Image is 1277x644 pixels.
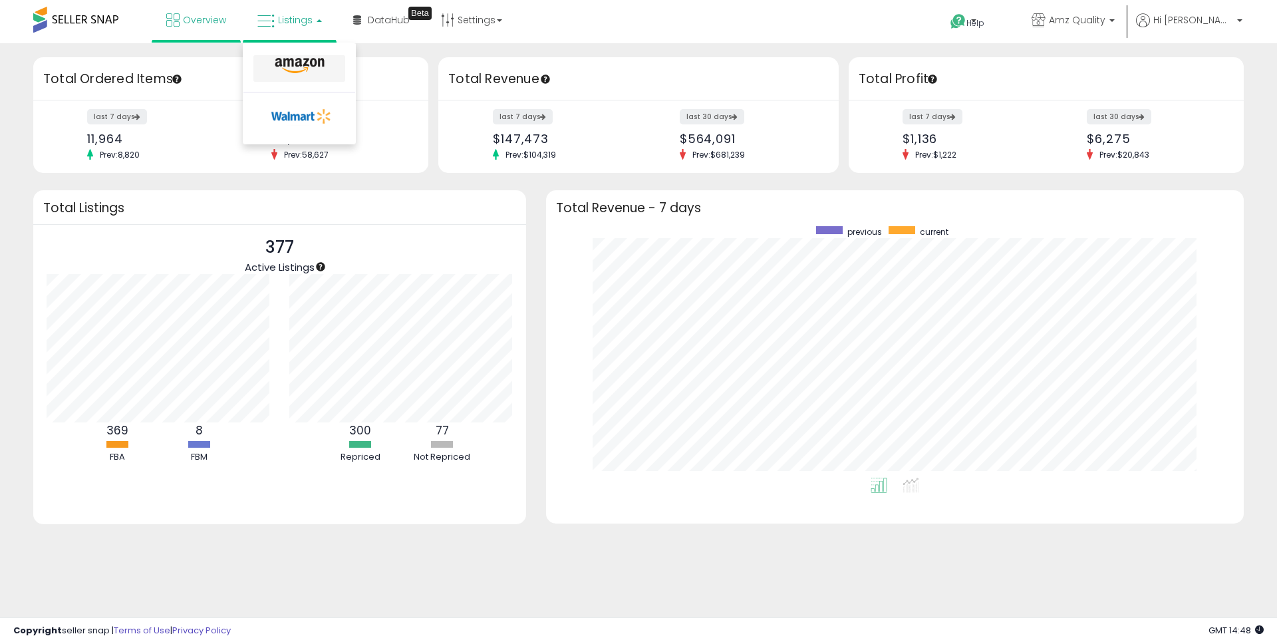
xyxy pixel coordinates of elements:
[271,132,405,146] div: 48,329
[277,149,335,160] span: Prev: 58,627
[106,422,128,438] b: 369
[966,17,984,29] span: Help
[940,3,1010,43] a: Help
[196,422,203,438] b: 8
[1153,13,1233,27] span: Hi [PERSON_NAME]
[1087,109,1151,124] label: last 30 days
[909,149,963,160] span: Prev: $1,222
[1087,132,1220,146] div: $6,275
[903,109,962,124] label: last 7 days
[1136,13,1242,43] a: Hi [PERSON_NAME]
[436,422,449,438] b: 77
[87,132,221,146] div: 11,964
[349,422,371,438] b: 300
[499,149,563,160] span: Prev: $104,319
[926,73,938,85] div: Tooltip anchor
[183,13,226,27] span: Overview
[1093,149,1156,160] span: Prev: $20,843
[159,451,239,464] div: FBM
[448,70,829,88] h3: Total Revenue
[686,149,752,160] span: Prev: $681,239
[847,226,882,238] span: previous
[1049,13,1105,27] span: Amz Quality
[43,70,418,88] h3: Total Ordered Items
[315,261,327,273] div: Tooltip anchor
[368,13,410,27] span: DataHub
[278,13,313,27] span: Listings
[920,226,948,238] span: current
[402,451,482,464] div: Not Repriced
[680,109,744,124] label: last 30 days
[859,70,1234,88] h3: Total Profit
[539,73,551,85] div: Tooltip anchor
[903,132,1036,146] div: $1,136
[93,149,146,160] span: Prev: 8,820
[245,260,315,274] span: Active Listings
[408,7,432,20] div: Tooltip anchor
[77,451,157,464] div: FBA
[493,109,553,124] label: last 7 days
[556,203,1234,213] h3: Total Revenue - 7 days
[245,235,315,260] p: 377
[321,451,400,464] div: Repriced
[493,132,629,146] div: $147,473
[680,132,815,146] div: $564,091
[87,109,147,124] label: last 7 days
[171,73,183,85] div: Tooltip anchor
[43,203,516,213] h3: Total Listings
[950,13,966,30] i: Get Help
